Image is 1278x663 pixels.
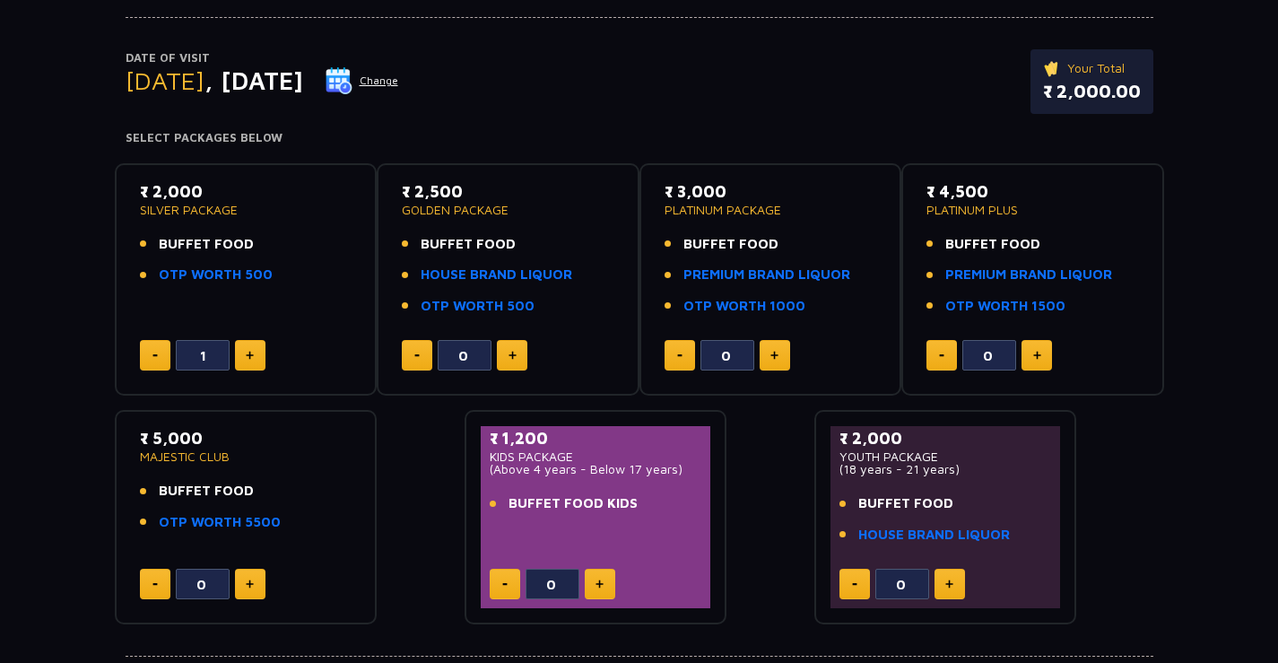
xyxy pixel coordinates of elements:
a: OTP WORTH 1000 [683,296,805,317]
a: HOUSE BRAND LIQUOR [421,265,572,285]
p: ₹ 1,200 [490,426,702,450]
p: (18 years - 21 years) [839,463,1052,475]
img: plus [596,580,604,589]
p: MAJESTIC CLUB [140,450,352,463]
span: BUFFET FOOD KIDS [509,493,638,514]
span: BUFFET FOOD [421,234,516,255]
img: minus [414,354,420,357]
span: BUFFET FOOD [683,234,778,255]
a: OTP WORTH 500 [421,296,535,317]
p: ₹ 2,500 [402,179,614,204]
p: PLATINUM PLUS [926,204,1139,216]
p: YOUTH PACKAGE [839,450,1052,463]
span: BUFFET FOOD [858,493,953,514]
p: PLATINUM PACKAGE [665,204,877,216]
img: minus [152,583,158,586]
p: ₹ 2,000 [839,426,1052,450]
img: ticket [1043,58,1062,78]
img: plus [509,351,517,360]
img: minus [939,354,944,357]
img: minus [677,354,682,357]
a: HOUSE BRAND LIQUOR [858,525,1010,545]
p: ₹ 4,500 [926,179,1139,204]
p: ₹ 5,000 [140,426,352,450]
img: minus [502,583,508,586]
p: Your Total [1043,58,1141,78]
img: plus [246,351,254,360]
a: OTP WORTH 5500 [159,512,281,533]
p: GOLDEN PACKAGE [402,204,614,216]
button: Change [325,66,399,95]
img: minus [852,583,857,586]
img: plus [770,351,778,360]
span: , [DATE] [204,65,303,95]
h4: Select Packages Below [126,131,1153,145]
a: OTP WORTH 1500 [945,296,1065,317]
img: plus [246,580,254,589]
img: plus [945,580,953,589]
a: PREMIUM BRAND LIQUOR [945,265,1112,285]
p: SILVER PACKAGE [140,204,352,216]
p: (Above 4 years - Below 17 years) [490,463,702,475]
img: plus [1033,351,1041,360]
span: BUFFET FOOD [945,234,1040,255]
span: BUFFET FOOD [159,234,254,255]
p: ₹ 3,000 [665,179,877,204]
p: KIDS PACKAGE [490,450,702,463]
p: Date of Visit [126,49,399,67]
a: PREMIUM BRAND LIQUOR [683,265,850,285]
span: BUFFET FOOD [159,481,254,502]
img: minus [152,354,158,357]
a: OTP WORTH 500 [159,265,273,285]
p: ₹ 2,000.00 [1043,78,1141,105]
p: ₹ 2,000 [140,179,352,204]
span: [DATE] [126,65,204,95]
